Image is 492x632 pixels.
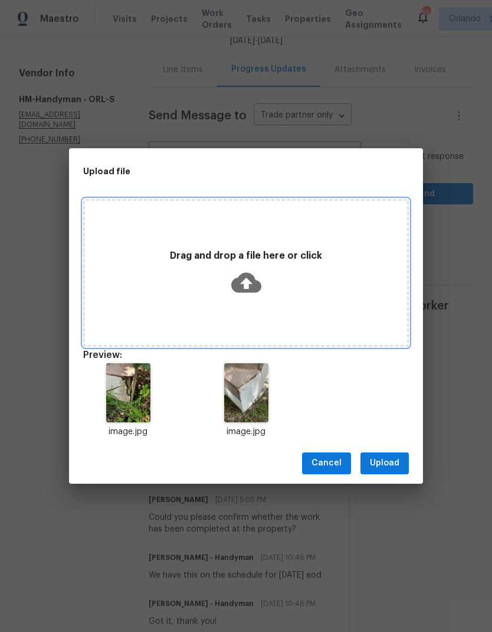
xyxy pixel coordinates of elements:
p: image.jpg [201,426,291,438]
button: Upload [360,452,409,474]
span: Upload [370,456,399,471]
p: Drag and drop a file here or click [85,250,407,262]
button: Cancel [302,452,351,474]
p: image.jpg [83,426,173,438]
img: 2Q== [106,363,150,422]
h2: Upload file [83,165,356,178]
img: 2Q== [224,363,268,422]
span: Cancel [311,456,342,471]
